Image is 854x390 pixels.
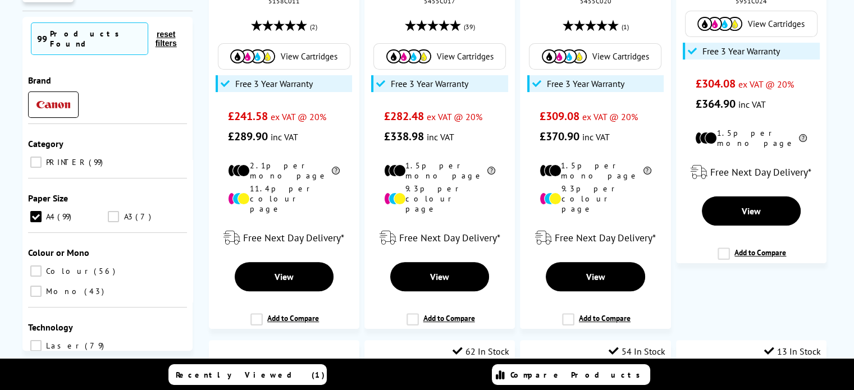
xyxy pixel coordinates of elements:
[427,131,454,143] span: inc VAT
[228,183,340,214] li: 11.4p per colour page
[271,111,326,122] span: ex VAT @ 20%
[691,17,811,31] a: View Cartridges
[695,76,735,91] span: £304.08
[271,131,298,143] span: inc VAT
[710,166,811,178] span: Free Next Day Delivery*
[510,370,646,380] span: Compare Products
[235,262,334,291] a: View
[562,313,631,334] label: Add to Compare
[390,262,489,291] a: View
[718,247,786,269] label: Add to Compare
[89,157,106,167] span: 99
[540,109,579,123] span: £309.08
[399,231,500,244] span: Free Next Day Delivery*
[609,346,665,357] div: 54 In Stock
[228,109,268,123] span: £241.58
[697,17,742,31] img: Cartridges
[214,222,354,254] div: modal_delivery
[540,160,651,181] li: 1.5p per mono page
[250,313,319,334] label: Add to Compare
[437,51,494,62] span: View Cartridges
[586,271,605,282] span: View
[243,231,344,244] span: Free Next Day Delivery*
[748,19,805,29] span: View Cartridges
[370,222,509,254] div: modal_delivery
[682,157,821,188] div: modal_delivery
[592,51,649,62] span: View Cartridges
[407,313,475,334] label: Add to Compare
[391,78,468,89] span: Free 3 Year Warranty
[230,49,275,63] img: Cartridges
[547,78,624,89] span: Free 3 Year Warranty
[384,109,424,123] span: £282.48
[57,212,74,222] span: 99
[702,196,801,226] a: View
[28,138,63,149] span: Category
[28,247,89,258] span: Colour or Mono
[384,129,424,144] span: £338.98
[235,78,313,89] span: Free 3 Year Warranty
[380,49,500,63] a: View Cartridges
[30,265,42,277] input: Colour 56
[30,211,42,222] input: A4 99
[464,16,475,38] span: (39)
[43,212,56,222] span: A4
[702,45,780,57] span: Free 3 Year Warranty
[176,370,325,380] span: Recently Viewed (1)
[28,75,51,86] span: Brand
[121,212,134,222] span: A3
[30,286,42,297] input: Mono 43
[546,262,645,291] a: View
[135,212,153,222] span: 7
[582,111,638,122] span: ex VAT @ 20%
[108,211,119,222] input: A3 7
[535,49,655,63] a: View Cartridges
[430,271,449,282] span: View
[30,340,42,351] input: Laser 79
[228,129,268,144] span: £289.90
[738,99,765,110] span: inc VAT
[540,129,579,144] span: £370.90
[540,183,651,214] li: 9.3p per colour page
[50,29,142,49] div: Products Found
[384,160,496,181] li: 1.5p per mono page
[695,97,735,111] span: £364.90
[427,111,482,122] span: ex VAT @ 20%
[738,79,793,90] span: ex VAT @ 20%
[742,205,761,217] span: View
[43,266,93,276] span: Colour
[224,49,344,63] a: View Cartridges
[275,271,294,282] span: View
[621,16,628,38] span: (1)
[453,346,509,357] div: 62 In Stock
[30,157,42,168] input: PRINTER 99
[84,286,107,296] span: 43
[148,29,184,48] button: reset filters
[43,157,88,167] span: PRINTER
[555,231,656,244] span: Free Next Day Delivery*
[281,51,337,62] span: View Cartridges
[36,101,70,108] img: Canon
[526,222,665,254] div: modal_delivery
[542,49,587,63] img: Cartridges
[764,346,821,357] div: 13 In Stock
[28,192,68,204] span: Paper Size
[43,341,84,351] span: Laser
[582,131,610,143] span: inc VAT
[228,160,340,181] li: 2.1p per mono page
[695,128,807,148] li: 1.5p per mono page
[37,33,47,44] span: 99
[85,341,107,351] span: 79
[94,266,118,276] span: 56
[310,16,317,38] span: (2)
[43,286,83,296] span: Mono
[168,364,327,385] a: Recently Viewed (1)
[492,364,650,385] a: Compare Products
[384,183,496,214] li: 9.3p per colour page
[28,322,73,333] span: Technology
[386,49,431,63] img: Cartridges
